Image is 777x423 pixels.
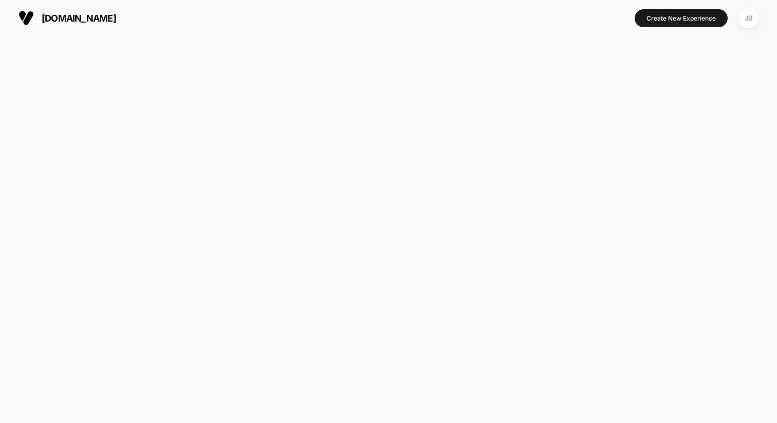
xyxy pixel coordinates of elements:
[18,10,34,26] img: Visually logo
[738,8,758,28] div: JB
[42,13,116,24] span: [DOMAIN_NAME]
[15,10,119,26] button: [DOMAIN_NAME]
[635,9,728,27] button: Create New Experience
[735,8,762,29] button: JB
